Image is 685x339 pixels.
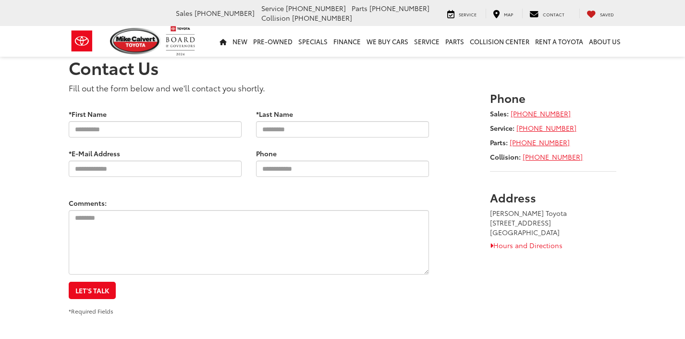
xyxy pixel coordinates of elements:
[256,109,293,119] label: *Last Name
[511,109,571,118] a: [PHONE_NUMBER]
[490,240,563,250] a: Hours and Directions
[261,3,284,13] span: Service
[600,11,614,17] span: Saved
[69,307,113,315] small: *Required Fields
[504,11,513,17] span: Map
[579,9,621,18] a: My Saved Vehicles
[490,138,508,147] strong: Parts:
[330,26,364,57] a: Finance
[69,198,107,208] label: Comments:
[532,26,586,57] a: Rent a Toyota
[195,8,255,18] span: [PHONE_NUMBER]
[522,9,572,18] a: Contact
[543,11,564,17] span: Contact
[523,152,583,162] a: [PHONE_NUMBER]
[516,123,576,133] a: [PHONE_NUMBER]
[490,91,616,104] h3: Phone
[586,26,624,57] a: About Us
[440,9,484,18] a: Service
[64,25,100,57] img: Toyota
[490,109,509,118] strong: Sales:
[250,26,295,57] a: Pre-Owned
[490,152,521,162] strong: Collision:
[490,123,514,133] strong: Service:
[510,138,570,147] a: [PHONE_NUMBER]
[292,13,352,23] span: [PHONE_NUMBER]
[442,26,467,57] a: Parts
[295,26,330,57] a: Specials
[256,149,277,158] label: Phone
[69,149,120,158] label: *E-Mail Address
[69,82,429,93] p: Fill out the form below and we'll contact you shortly.
[261,13,290,23] span: Collision
[230,26,250,57] a: New
[69,58,616,77] h1: Contact Us
[217,26,230,57] a: Home
[411,26,442,57] a: Service
[490,191,616,203] h3: Address
[369,3,429,13] span: [PHONE_NUMBER]
[286,3,346,13] span: [PHONE_NUMBER]
[459,11,477,17] span: Service
[486,9,520,18] a: Map
[352,3,367,13] span: Parts
[364,26,411,57] a: WE BUY CARS
[176,8,193,18] span: Sales
[110,28,161,54] img: Mike Calvert Toyota
[69,109,107,119] label: *First Name
[490,208,616,237] address: [PERSON_NAME] Toyota [STREET_ADDRESS] [GEOGRAPHIC_DATA]
[467,26,532,57] a: Collision Center
[69,282,116,299] button: Let's Talk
